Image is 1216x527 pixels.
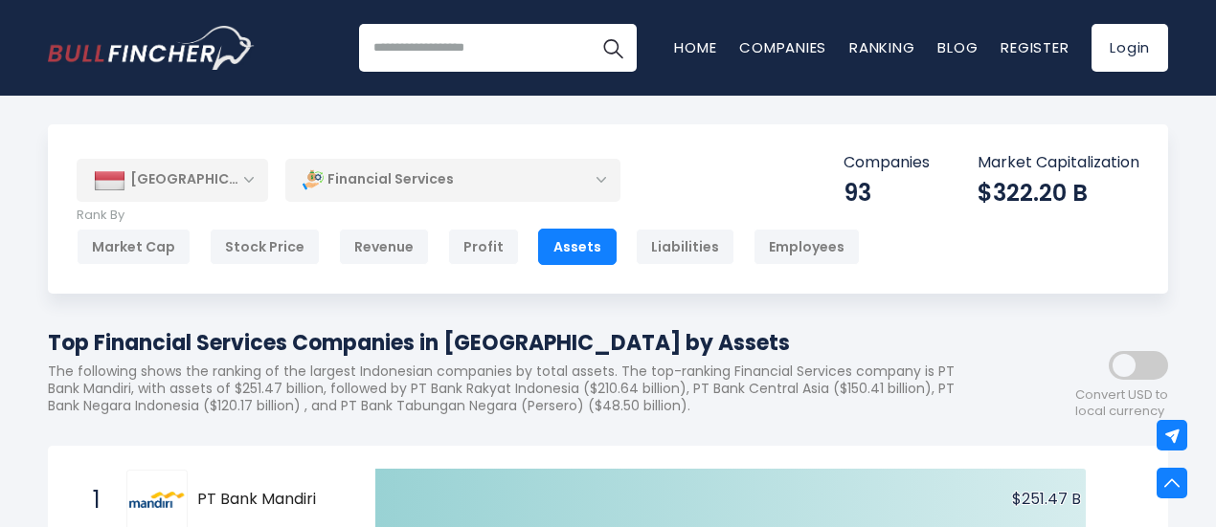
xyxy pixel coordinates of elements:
a: Register [1001,37,1069,57]
span: PT Bank Mandiri [197,490,342,510]
a: Blog [937,37,978,57]
img: Bullfincher logo [48,26,255,70]
a: Login [1092,24,1168,72]
div: Revenue [339,229,429,265]
div: Liabilities [636,229,734,265]
p: Rank By [77,208,860,224]
span: Convert USD to local currency [1075,387,1168,420]
text: $251.47 B [1012,488,1081,510]
img: PT Bank Mandiri [129,492,185,508]
p: The following shows the ranking of the largest Indonesian companies by total assets. The top-rank... [48,362,996,415]
a: Home [674,37,716,57]
a: Ranking [849,37,914,57]
a: Companies [739,37,826,57]
div: Market Cap [77,229,191,265]
div: Profit [448,229,519,265]
button: Search [589,24,637,72]
p: Market Capitalization [978,153,1139,173]
div: 93 [844,178,930,208]
p: Companies [844,153,930,173]
div: Assets [538,229,617,265]
h1: Top Financial Services Companies in [GEOGRAPHIC_DATA] by Assets [48,327,996,359]
span: 1 [83,484,102,516]
div: Employees [754,229,860,265]
a: Go to homepage [48,26,254,70]
div: $322.20 B [978,178,1139,208]
div: [GEOGRAPHIC_DATA] [77,159,268,201]
div: Stock Price [210,229,320,265]
div: Financial Services [285,158,620,202]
